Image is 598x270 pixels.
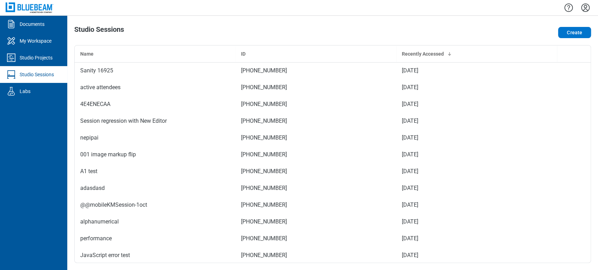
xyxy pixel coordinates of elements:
div: Labs [20,88,30,95]
td: [PHONE_NUMBER] [235,96,396,113]
button: Settings [580,2,591,14]
td: [PHONE_NUMBER] [235,79,396,96]
div: active attendees [80,83,230,92]
td: [PHONE_NUMBER] [235,113,396,129]
td: [DATE] [396,129,557,146]
button: Create [558,27,591,38]
td: [DATE] [396,146,557,163]
td: [PHONE_NUMBER] [235,163,396,180]
div: 4E4ENECAA [80,100,230,108]
svg: Studio Projects [6,52,17,63]
div: JavaScript error test [80,251,230,260]
td: [DATE] [396,180,557,197]
h1: Studio Sessions [74,26,124,37]
td: [PHONE_NUMBER] [235,247,396,264]
div: ID [241,50,391,57]
td: [DATE] [396,113,557,129]
div: performance [80,234,230,243]
div: adasdasd [80,184,230,192]
div: Recently Accessed [402,50,551,57]
td: [PHONE_NUMBER] [235,129,396,146]
svg: Labs [6,86,17,97]
td: [PHONE_NUMBER] [235,230,396,247]
div: nepipai [80,134,230,142]
td: [DATE] [396,62,557,79]
td: [PHONE_NUMBER] [235,146,396,163]
div: Documents [20,21,44,28]
img: Bluebeam, Inc. [6,2,53,13]
td: [DATE] [396,79,557,96]
td: [DATE] [396,197,557,213]
td: [PHONE_NUMBER] [235,180,396,197]
svg: Documents [6,19,17,30]
div: Studio Projects [20,54,53,61]
td: [DATE] [396,163,557,180]
div: Session regression with New Editor [80,117,230,125]
td: [PHONE_NUMBER] [235,197,396,213]
div: alphanumerical [80,218,230,226]
div: My Workspace [20,37,51,44]
div: A1 test [80,167,230,176]
td: [PHONE_NUMBER] [235,62,396,79]
div: 001 image markup flip [80,150,230,159]
td: [PHONE_NUMBER] [235,213,396,230]
svg: Studio Sessions [6,69,17,80]
div: Name [80,50,230,57]
div: Studio Sessions [20,71,54,78]
div: Sanity 16925 [80,66,230,75]
td: [DATE] [396,247,557,264]
td: [DATE] [396,213,557,230]
svg: My Workspace [6,35,17,47]
div: @@mobileKMSession-1oct [80,201,230,209]
td: [DATE] [396,96,557,113]
td: [DATE] [396,230,557,247]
